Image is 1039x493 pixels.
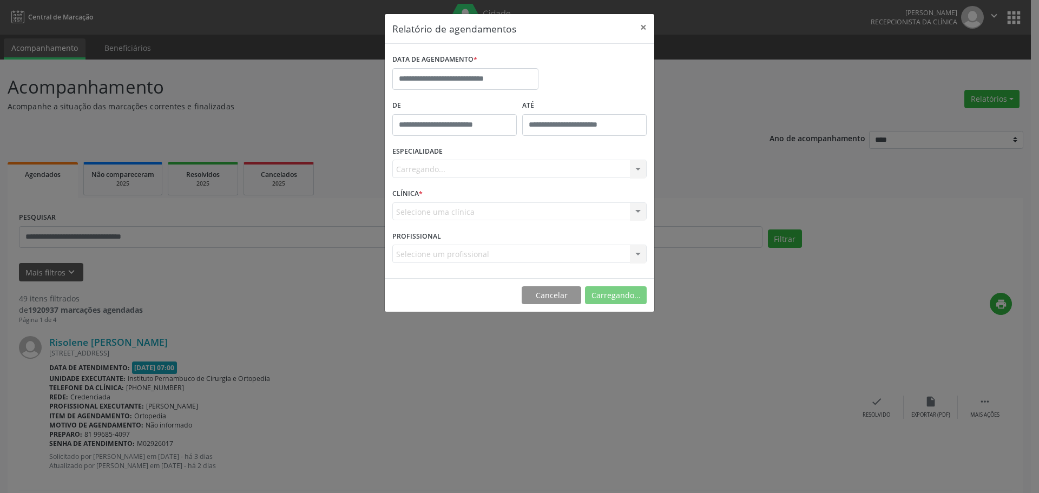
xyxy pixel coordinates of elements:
[585,286,647,305] button: Carregando...
[522,97,647,114] label: ATÉ
[392,51,477,68] label: DATA DE AGENDAMENTO
[392,186,423,202] label: CLÍNICA
[392,97,517,114] label: De
[392,22,516,36] h5: Relatório de agendamentos
[633,14,654,41] button: Close
[392,228,441,245] label: PROFISSIONAL
[522,286,581,305] button: Cancelar
[392,143,443,160] label: ESPECIALIDADE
